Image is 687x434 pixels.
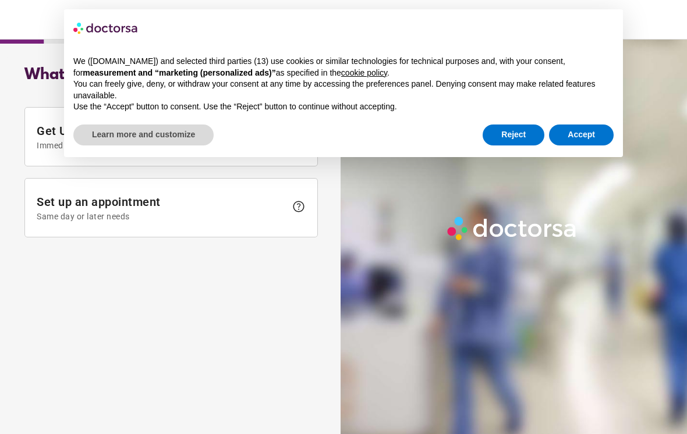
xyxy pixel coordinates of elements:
span: help [292,200,306,214]
img: Logo-Doctorsa-trans-White-partial-flat.png [444,213,581,244]
span: Set up an appointment [37,195,286,221]
strong: measurement and “marketing (personalized ads)” [83,68,275,77]
span: Get Urgent Care Online [37,124,286,150]
span: Same day or later needs [37,212,286,221]
button: Learn more and customize [73,124,214,145]
div: What brings you in? [24,66,318,84]
p: Use the “Accept” button to consent. Use the “Reject” button to continue without accepting. [73,101,614,113]
p: You can freely give, deny, or withdraw your consent at any time by accessing the preferences pane... [73,79,614,101]
img: logo [73,19,139,37]
p: We ([DOMAIN_NAME]) and selected third parties (13) use cookies or similar technologies for techni... [73,56,614,79]
a: cookie policy [341,68,387,77]
button: Reject [483,124,544,145]
span: Immediate primary care, 24/7 [37,141,286,150]
button: Accept [549,124,614,145]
